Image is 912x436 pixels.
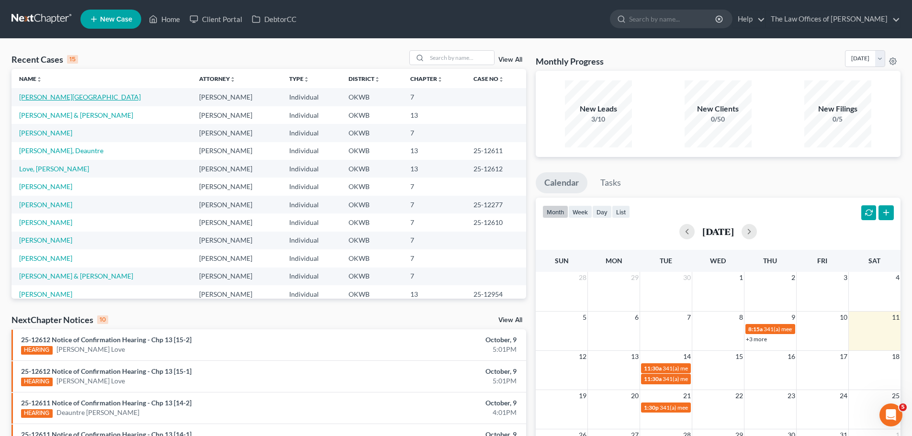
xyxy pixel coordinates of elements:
td: 7 [403,88,466,106]
td: OKWB [341,213,403,231]
a: Districtunfold_more [349,75,380,82]
a: Attorneyunfold_more [199,75,236,82]
a: Tasks [592,172,630,193]
span: 2 [790,272,796,283]
td: 25-12277 [466,196,526,213]
td: [PERSON_NAME] [191,160,281,178]
div: HEARING [21,346,53,355]
a: DebtorCC [247,11,301,28]
span: 3 [843,272,848,283]
a: Chapterunfold_more [410,75,443,82]
span: Thu [763,257,777,265]
td: [PERSON_NAME] [191,285,281,303]
a: [PERSON_NAME], Deauntre [19,146,103,155]
td: Individual [281,88,341,106]
td: Individual [281,232,341,249]
i: unfold_more [437,77,443,82]
td: 7 [403,249,466,267]
td: OKWB [341,249,403,267]
td: OKWB [341,160,403,178]
a: [PERSON_NAME] & [PERSON_NAME] [19,111,133,119]
span: Sun [555,257,569,265]
span: 10 [839,312,848,323]
i: unfold_more [304,77,309,82]
a: Client Portal [185,11,247,28]
td: 25-12954 [466,285,526,303]
a: Home [144,11,185,28]
button: week [568,205,592,218]
a: [PERSON_NAME][GEOGRAPHIC_DATA] [19,93,141,101]
h2: [DATE] [702,226,734,236]
td: [PERSON_NAME] [191,213,281,231]
div: New Filings [804,103,871,114]
td: [PERSON_NAME] [191,88,281,106]
a: +3 more [746,335,767,343]
span: 15 [734,351,744,362]
td: OKWB [341,285,403,303]
div: New Leads [565,103,632,114]
i: unfold_more [374,77,380,82]
a: The Law Offices of [PERSON_NAME] [766,11,900,28]
div: October, 9 [358,398,517,408]
div: NextChapter Notices [11,314,108,325]
span: 16 [787,351,796,362]
a: [PERSON_NAME] [19,201,72,209]
td: 7 [403,124,466,142]
a: [PERSON_NAME] Love [56,376,125,386]
a: Typeunfold_more [289,75,309,82]
a: Nameunfold_more [19,75,42,82]
td: [PERSON_NAME] [191,142,281,160]
a: 25-12611 Notice of Confirmation Hearing - Chp 13 [14-2] [21,399,191,407]
span: 20 [630,390,640,402]
td: [PERSON_NAME] [191,268,281,285]
span: Sat [868,257,880,265]
div: HEARING [21,409,53,418]
i: unfold_more [36,77,42,82]
span: 341(a) meeting for [PERSON_NAME] [663,365,755,372]
iframe: Intercom live chat [879,403,902,426]
a: 25-12612 Notice of Confirmation Hearing - Chp 13 [15-2] [21,335,191,344]
span: 22 [734,390,744,402]
td: Individual [281,196,341,213]
span: 18 [891,351,901,362]
div: 5:01PM [358,376,517,386]
a: [PERSON_NAME] [19,236,72,244]
i: unfold_more [230,77,236,82]
span: 11:30a [644,365,662,372]
a: Calendar [536,172,587,193]
span: Fri [817,257,827,265]
a: [PERSON_NAME] [19,218,72,226]
span: 28 [578,272,587,283]
span: 12 [578,351,587,362]
div: 5:01PM [358,345,517,354]
span: 19 [578,390,587,402]
span: 14 [682,351,692,362]
div: 15 [67,55,78,64]
td: [PERSON_NAME] [191,196,281,213]
span: 29 [630,272,640,283]
td: [PERSON_NAME] [191,124,281,142]
td: 25-12612 [466,160,526,178]
td: OKWB [341,106,403,124]
td: OKWB [341,232,403,249]
button: day [592,205,612,218]
span: 1 [738,272,744,283]
span: 13 [630,351,640,362]
td: [PERSON_NAME] [191,249,281,267]
span: 1:30p [644,404,659,411]
td: 25-12611 [466,142,526,160]
a: [PERSON_NAME] [19,129,72,137]
input: Search by name... [427,51,494,65]
td: [PERSON_NAME] [191,232,281,249]
span: 21 [682,390,692,402]
div: 4:01PM [358,408,517,417]
span: 25 [891,390,901,402]
td: OKWB [341,124,403,142]
div: October, 9 [358,335,517,345]
td: 13 [403,285,466,303]
td: Individual [281,124,341,142]
i: unfold_more [498,77,504,82]
td: Individual [281,160,341,178]
span: 17 [839,351,848,362]
span: 5 [582,312,587,323]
